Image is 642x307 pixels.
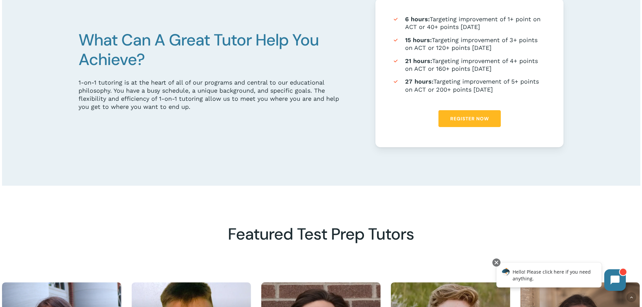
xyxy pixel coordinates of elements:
h2: Featured Test Prep Tutors [161,224,481,244]
span: What Can A Great Tutor Help You Achieve? [79,29,319,70]
li: Targeting improvement of 4+ points on ACT or 160+ points [DATE] [392,57,547,73]
strong: 21 hours: [405,57,432,64]
strong: 6 hours: [405,16,430,23]
li: Targeting improvement of 1+ point on ACT or 40+ points [DATE] [392,15,547,31]
iframe: Chatbot [489,257,633,298]
li: Targeting improvement of 3+ points on ACT or 120+ points [DATE] [392,36,547,52]
a: Register Now [438,110,501,127]
li: Targeting improvement of 5+ points on ACT or 200+ points [DATE] [392,78,547,93]
strong: 27 hours: [405,78,433,85]
span: Register Now [450,115,489,122]
strong: 15 hours: [405,36,432,43]
div: 1-on-1 tutoring is at the heart of all of our programs and central to our educational philosophy.... [79,79,344,111]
